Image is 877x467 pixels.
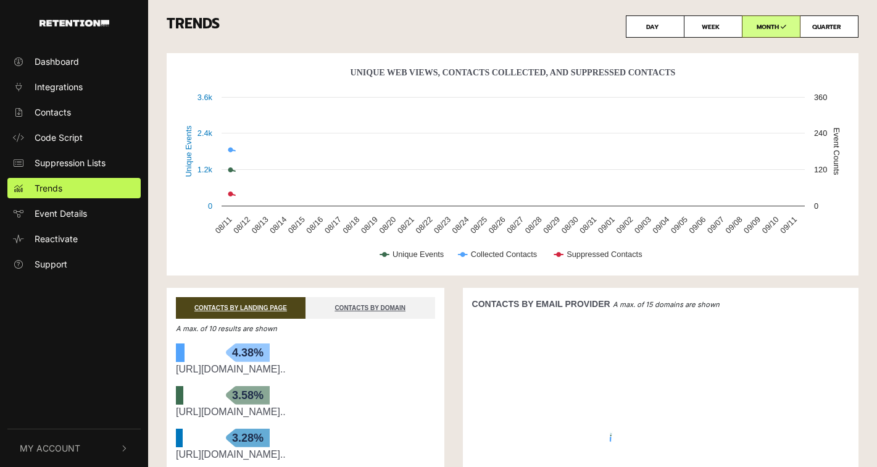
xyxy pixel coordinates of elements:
text: 09/03 [633,215,653,235]
span: Event Details [35,207,87,220]
span: My Account [20,442,80,455]
text: 08/16 [304,215,325,235]
text: Unique Events [184,125,193,177]
span: 3.58% [226,386,270,405]
text: 08/17 [323,215,343,235]
text: 09/05 [669,215,689,235]
text: 08/31 [578,215,598,235]
text: 09/08 [723,215,744,235]
a: [URL][DOMAIN_NAME].. [176,449,286,460]
span: Reactivate [35,232,78,245]
a: Support [7,254,141,274]
text: 08/11 [213,215,233,235]
text: 08/26 [486,215,507,235]
a: Trends [7,178,141,198]
div: https://dl1961.com/web-pixels@295d1af5w25c8f3dapfac4726bm0f666113/ [176,362,435,377]
span: Contacts [35,106,71,119]
a: Event Details [7,203,141,224]
a: Integrations [7,77,141,97]
text: 3.6k [197,93,213,102]
em: A max. of 10 results are shown [176,324,277,333]
text: 09/07 [705,215,726,235]
text: 08/30 [560,215,580,235]
em: A max. of 15 domains are shown [613,300,720,309]
span: 3.28% [226,429,270,447]
a: [URL][DOMAIN_NAME].. [176,364,286,374]
text: 240 [814,128,827,138]
h3: TRENDS [167,15,858,38]
label: DAY [626,15,684,38]
span: Dashboard [35,55,79,68]
text: 08/14 [268,215,288,235]
text: 2.4k [197,128,213,138]
text: Unique Web Views, Contacts Collected, And Suppressed Contacts [351,68,676,77]
div: https://dl1961.com/web-pixels@295d1af5w25c8f3dapfac4726bm0f666113/collections/kaylen-soft-curve-w... [176,447,435,462]
text: 09/06 [687,215,707,235]
svg: Unique Web Views, Contacts Collected, And Suppressed Contacts [176,62,849,272]
a: Code Script [7,127,141,148]
text: Suppressed Contacts [567,250,642,259]
text: Unique Events [393,250,444,259]
text: 0 [814,201,818,211]
label: QUARTER [800,15,858,38]
label: WEEK [684,15,742,38]
div: https://www.dl1961.com/web-pixels@2ddfe27cwacf934f7p7355b34emf9a1fd4c/ [176,405,435,419]
span: Integrations [35,80,83,93]
text: 08/28 [523,215,543,235]
text: Event Counts [832,128,841,175]
a: Suppression Lists [7,153,141,173]
text: 1.2k [197,165,213,174]
text: 08/12 [231,215,252,235]
text: 09/10 [760,215,780,235]
label: MONTH [742,15,800,38]
text: 08/22 [414,215,434,235]
text: 08/27 [505,215,525,235]
text: 09/09 [742,215,762,235]
text: 08/21 [396,215,416,235]
text: 08/24 [450,215,470,235]
text: 09/01 [596,215,617,235]
a: CONTACTS BY LANDING PAGE [176,297,305,319]
text: 08/19 [359,215,380,235]
img: Retention.com [39,20,109,27]
text: 08/13 [250,215,270,235]
span: Code Script [35,131,83,144]
text: 09/04 [650,215,671,235]
text: 360 [814,93,827,102]
text: 09/11 [778,215,799,235]
text: 0 [208,201,212,211]
text: 09/02 [614,215,634,235]
strong: CONTACTS BY EMAIL PROVIDER [472,299,610,309]
text: 08/25 [468,215,489,235]
text: 08/23 [432,215,452,235]
a: Contacts [7,102,141,122]
span: Support [35,258,67,271]
text: 08/15 [286,215,307,235]
a: Dashboard [7,51,141,72]
a: Reactivate [7,229,141,249]
span: Suppression Lists [35,156,106,169]
text: Collected Contacts [471,250,537,259]
text: 120 [814,165,827,174]
text: 08/20 [377,215,397,235]
span: 4.38% [226,343,270,362]
a: CONTACTS BY DOMAIN [305,297,435,319]
a: [URL][DOMAIN_NAME].. [176,406,286,417]
text: 08/29 [541,215,562,235]
text: 08/18 [341,215,361,235]
button: My Account [7,429,141,467]
span: Trends [35,182,62,195]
